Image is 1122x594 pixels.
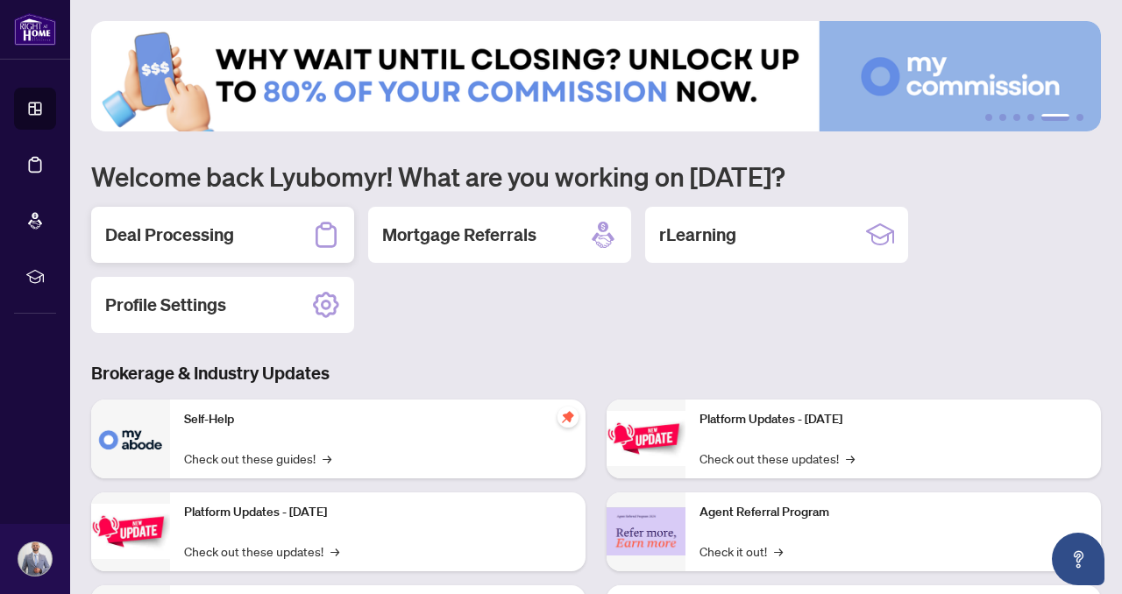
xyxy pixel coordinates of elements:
[1013,114,1020,121] button: 3
[91,504,170,559] img: Platform Updates - September 16, 2025
[382,223,536,247] h2: Mortgage Referrals
[985,114,992,121] button: 1
[1027,114,1034,121] button: 4
[699,503,1087,522] p: Agent Referral Program
[105,293,226,317] h2: Profile Settings
[699,449,855,468] a: Check out these updates!→
[91,21,1101,131] img: Slide 4
[105,223,234,247] h2: Deal Processing
[14,13,56,46] img: logo
[659,223,736,247] h2: rLearning
[323,449,331,468] span: →
[699,410,1087,429] p: Platform Updates - [DATE]
[330,541,339,561] span: →
[607,411,685,466] img: Platform Updates - June 23, 2025
[557,407,579,428] span: pushpin
[1041,114,1069,121] button: 5
[774,541,783,561] span: →
[184,541,339,561] a: Check out these updates!→
[607,507,685,555] img: Agent Referral Program
[846,449,855,468] span: →
[18,542,52,576] img: Profile Icon
[1052,533,1104,585] button: Open asap
[699,541,783,561] a: Check it out!→
[184,410,572,429] p: Self-Help
[91,361,1101,385] h3: Brokerage & Industry Updates
[91,159,1101,193] h1: Welcome back Lyubomyr! What are you working on [DATE]?
[184,449,331,468] a: Check out these guides!→
[91,400,170,478] img: Self-Help
[999,114,1006,121] button: 2
[1076,114,1083,121] button: 6
[184,503,572,522] p: Platform Updates - [DATE]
